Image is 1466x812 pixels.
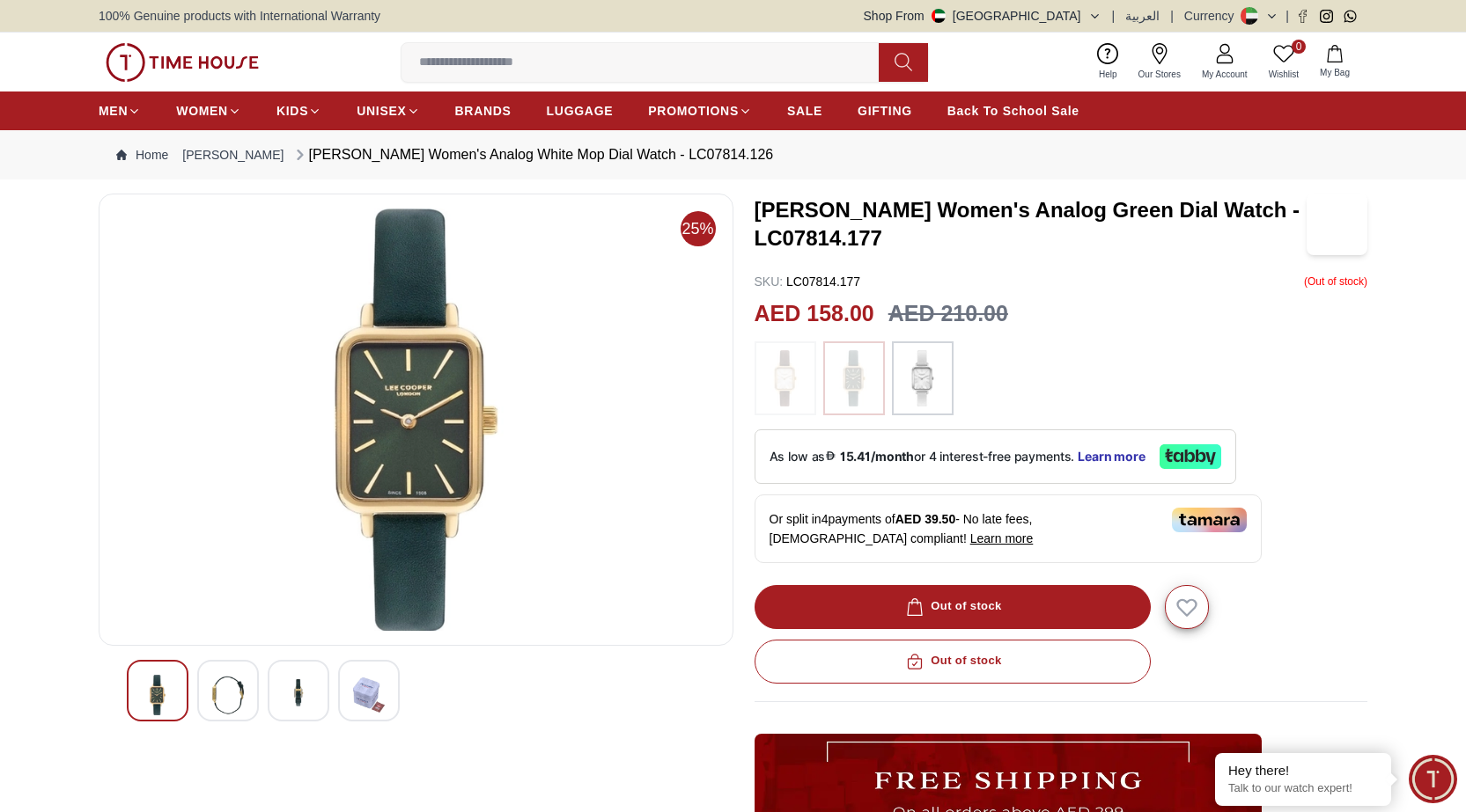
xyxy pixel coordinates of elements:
[276,102,308,120] span: KIDS
[1262,68,1306,81] span: Wishlist
[947,95,1079,127] a: Back To School Sale
[114,208,718,631] img: LEE COOPER Women's Analog White Mop Dial Watch - LC07814.126
[787,102,822,120] span: SALE
[1125,7,1160,25] button: العربية
[455,102,512,120] span: BRANDS
[353,675,385,715] img: LEE COOPER Women's Analog White Mop Dial Watch - LC07814.126
[1112,7,1116,25] span: |
[1307,194,1367,255] img: LEE COOPER Women's Analog Green Dial Watch - LC07814.177
[455,95,512,127] a: BRANDS
[901,350,945,406] img: ...
[1128,40,1191,84] a: Our Stores
[648,95,752,127] a: PROMOTIONS
[1309,41,1360,83] button: My Bag
[755,297,874,331] h2: AED 158.00
[99,7,380,25] span: 100% Genuine products with International Warranty
[357,95,419,127] a: UNISEX
[99,102,128,120] span: MEN
[858,102,912,120] span: GIFTING
[1304,273,1367,290] p: ( Out of stock )
[99,130,1367,179] nav: Breadcrumb
[1184,7,1241,25] div: Currency
[212,675,244,715] img: LEE COOPER Women's Analog White Mop Dial Watch - LC07814.126
[832,350,876,406] img: ...
[888,297,1008,331] h3: AED 210.00
[681,211,716,246] span: 25%
[648,102,739,120] span: PROMOTIONS
[787,95,822,127] a: SALE
[1088,40,1128,84] a: Help
[1131,68,1188,81] span: Our Stores
[755,494,1262,563] div: Or split in 4 payments of - No late fees, [DEMOGRAPHIC_DATA] compliant!
[970,531,1034,545] span: Learn more
[1286,7,1289,25] span: |
[357,102,406,120] span: UNISEX
[99,95,141,127] a: MEN
[1409,755,1457,803] div: Chat Widget
[755,274,784,289] span: SKU :
[116,146,168,164] a: Home
[947,102,1079,120] span: Back To School Sale
[763,350,807,406] img: ...
[932,9,946,23] img: United Arab Emirates
[547,95,614,127] a: LUGGAGE
[547,102,614,120] span: LUGGAGE
[106,43,259,82] img: ...
[1195,68,1255,81] span: My Account
[276,95,321,127] a: KIDS
[1344,10,1357,23] a: Whatsapp
[864,7,1101,25] button: Shop From[GEOGRAPHIC_DATA]
[182,146,284,164] a: [PERSON_NAME]
[142,675,173,715] img: LEE COOPER Women's Analog White Mop Dial Watch - LC07814.126
[1170,7,1174,25] span: |
[858,95,912,127] a: GIFTING
[176,102,228,120] span: WOMEN
[1320,10,1333,23] a: Instagram
[1228,762,1378,779] div: Hey there!
[755,196,1308,252] h3: [PERSON_NAME] Women's Analog Green Dial Watch - LC07814.177
[1296,10,1309,23] a: Facebook
[291,144,774,165] div: [PERSON_NAME] Women's Analog White Mop Dial Watch - LC07814.126
[1258,40,1309,84] a: 0Wishlist
[895,512,955,526] span: AED 39.50
[1313,66,1357,79] span: My Bag
[1228,781,1378,796] p: Talk to our watch expert!
[1292,40,1306,54] span: 0
[755,273,861,290] p: LC07814.177
[283,675,314,706] img: LEE COOPER Women's Analog White Mop Dial Watch - LC07814.126
[1092,68,1124,81] span: Help
[1172,508,1247,532] img: Tamara
[176,95,241,127] a: WOMEN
